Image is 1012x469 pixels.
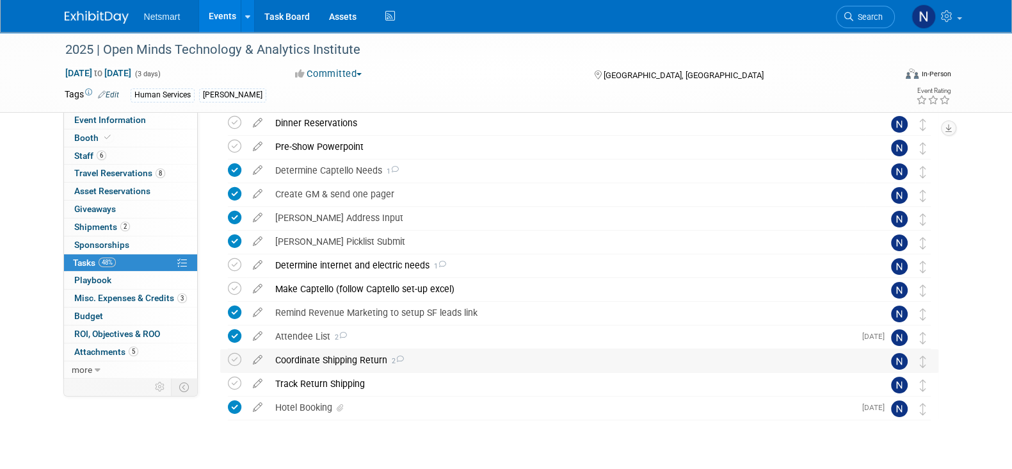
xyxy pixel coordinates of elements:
[64,165,197,182] a: Travel Reservations8
[269,325,855,347] div: Attendee List
[246,378,269,390] a: edit
[920,284,926,297] i: Move task
[74,311,103,321] span: Budget
[912,4,936,29] img: Nina Finn
[64,129,197,147] a: Booth
[73,258,116,268] span: Tasks
[269,231,865,252] div: [PERSON_NAME] Picklist Submit
[74,293,187,303] span: Misc. Expenses & Credits
[269,373,865,395] div: Track Return Shipping
[64,236,197,254] a: Sponsorships
[199,88,266,102] div: [PERSON_NAME]
[120,222,130,231] span: 2
[246,165,269,176] a: edit
[246,307,269,318] a: edit
[92,68,104,78] span: to
[906,69,919,79] img: Format-Inperson.png
[246,188,269,200] a: edit
[387,357,404,365] span: 2
[891,282,908,299] img: Nina Finn
[269,254,865,276] div: Determine internet and electric needs
[64,201,197,218] a: Giveaways
[99,258,116,267] span: 48%
[74,347,138,357] span: Attachments
[246,236,269,247] a: edit
[920,261,926,273] i: Move task
[836,6,895,28] a: Search
[891,306,908,322] img: Nina Finn
[156,169,165,178] span: 8
[131,88,195,102] div: Human Services
[65,67,132,79] span: [DATE] [DATE]
[920,308,926,320] i: Move task
[920,190,926,202] i: Move task
[74,204,116,214] span: Giveaways
[269,112,865,134] div: Dinner Reservations
[98,90,119,99] a: Edit
[74,168,165,178] span: Travel Reservations
[64,111,197,129] a: Event Information
[74,133,113,143] span: Booth
[65,88,119,103] td: Tags
[920,69,951,79] div: In-Person
[269,160,865,181] div: Determine Captello Needs
[61,38,876,62] div: 2025 | Open Minds Technology & Analytics Institute
[604,70,764,80] span: [GEOGRAPHIC_DATA], [GEOGRAPHIC_DATA]
[891,353,908,370] img: Nina Finn
[64,272,197,289] a: Playbook
[382,167,399,176] span: 1
[430,262,446,270] span: 1
[269,207,865,229] div: [PERSON_NAME] Address Input
[64,290,197,307] a: Misc. Expenses & Credits3
[64,325,197,343] a: ROI, Objectives & ROO
[891,116,908,133] img: Nina Finn
[74,151,106,161] span: Staff
[246,141,269,152] a: edit
[891,258,908,275] img: Nina Finn
[920,379,926,391] i: Move task
[269,183,865,205] div: Create GM & send one pager
[64,218,197,236] a: Shipments2
[891,377,908,393] img: Nina Finn
[246,117,269,129] a: edit
[915,88,950,94] div: Event Rating
[920,356,926,368] i: Move task
[177,293,187,303] span: 3
[104,134,111,141] i: Booth reservation complete
[269,302,865,324] div: Remind Revenue Marketing to setup SF leads link
[246,354,269,366] a: edit
[246,259,269,271] a: edit
[246,212,269,224] a: edit
[74,186,150,196] span: Asset Reservations
[891,211,908,227] img: Nina Finn
[246,331,269,342] a: edit
[891,187,908,204] img: Nina Finn
[74,240,129,250] span: Sponsorships
[920,237,926,249] i: Move task
[920,166,926,178] i: Move task
[64,308,197,325] a: Budget
[149,379,172,395] td: Personalize Event Tab Strip
[97,151,106,160] span: 6
[920,332,926,344] i: Move task
[920,142,926,154] i: Move task
[269,278,865,300] div: Make Captello (follow Captello set-up excel)
[64,183,197,200] a: Asset Reservations
[819,67,951,86] div: Event Format
[246,283,269,295] a: edit
[853,12,883,22] span: Search
[891,234,908,251] img: Nina Finn
[920,403,926,415] i: Move task
[64,254,197,272] a: Tasks48%
[862,332,891,341] span: [DATE]
[891,400,908,417] img: Nina Finn
[246,402,269,413] a: edit
[74,275,111,285] span: Playbook
[920,213,926,226] i: Move task
[134,70,161,78] span: (3 days)
[144,12,181,22] span: Netsmart
[269,136,865,158] div: Pre-Show Powerpoint
[891,163,908,180] img: Nina Finn
[74,329,160,339] span: ROI, Objectives & ROO
[269,349,865,371] div: Coordinate Shipping Return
